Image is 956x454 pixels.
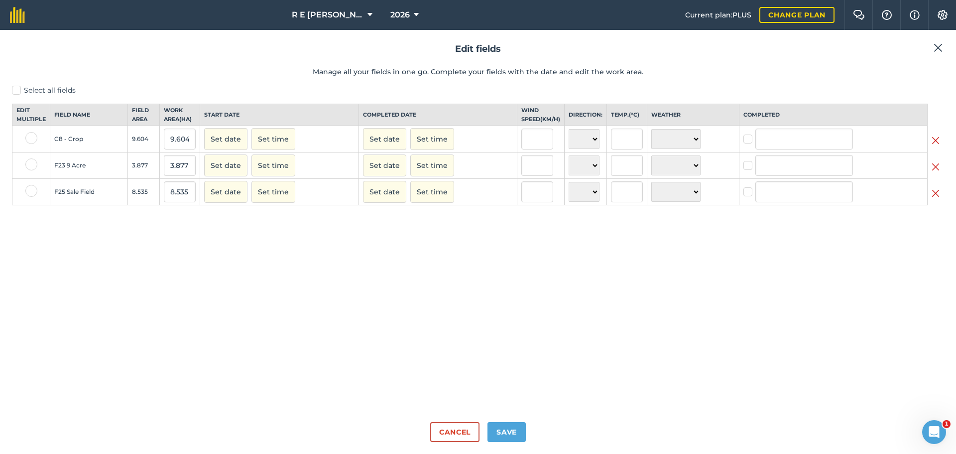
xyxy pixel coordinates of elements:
[932,187,940,199] img: svg+xml;base64,PHN2ZyB4bWxucz0iaHR0cDovL3d3dy53My5vcmcvMjAwMC9zdmciIHdpZHRoPSIyMiIgaGVpZ2h0PSIzMC...
[487,422,526,442] button: Save
[517,104,565,126] th: Wind speed ( km/h )
[50,152,128,179] td: F23 9 Acre
[739,104,928,126] th: Completed
[647,104,739,126] th: Weather
[128,126,160,152] td: 9.604
[607,104,647,126] th: Temp. ( ° C )
[10,7,25,23] img: fieldmargin Logo
[430,422,479,442] button: Cancel
[12,85,944,96] label: Select all fields
[50,126,128,152] td: C8 - Crop
[128,104,160,126] th: Field Area
[204,181,247,203] button: Set date
[50,179,128,205] td: F25 Sale Field
[204,128,247,150] button: Set date
[200,104,359,126] th: Start date
[251,181,295,203] button: Set time
[292,9,363,21] span: R E [PERSON_NAME]
[910,9,920,21] img: svg+xml;base64,PHN2ZyB4bWxucz0iaHR0cDovL3d3dy53My5vcmcvMjAwMC9zdmciIHdpZHRoPSIxNyIgaGVpZ2h0PSIxNy...
[363,181,406,203] button: Set date
[128,179,160,205] td: 8.535
[932,135,940,147] img: svg+xml;base64,PHN2ZyB4bWxucz0iaHR0cDovL3d3dy53My5vcmcvMjAwMC9zdmciIHdpZHRoPSIyMiIgaGVpZ2h0PSIzMC...
[251,154,295,176] button: Set time
[685,9,751,20] span: Current plan : PLUS
[853,10,865,20] img: Two speech bubbles overlapping with the left bubble in the forefront
[565,104,607,126] th: Direction:
[759,7,835,23] a: Change plan
[363,128,406,150] button: Set date
[204,154,247,176] button: Set date
[363,154,406,176] button: Set date
[12,42,944,56] h2: Edit fields
[943,420,951,428] span: 1
[50,104,128,126] th: Field name
[934,42,943,54] img: svg+xml;base64,PHN2ZyB4bWxucz0iaHR0cDovL3d3dy53My5vcmcvMjAwMC9zdmciIHdpZHRoPSIyMiIgaGVpZ2h0PSIzMC...
[128,152,160,179] td: 3.877
[410,128,454,150] button: Set time
[251,128,295,150] button: Set time
[410,154,454,176] button: Set time
[937,10,949,20] img: A cog icon
[881,10,893,20] img: A question mark icon
[12,66,944,77] p: Manage all your fields in one go. Complete your fields with the date and edit the work area.
[358,104,517,126] th: Completed date
[922,420,946,444] iframe: Intercom live chat
[932,161,940,173] img: svg+xml;base64,PHN2ZyB4bWxucz0iaHR0cDovL3d3dy53My5vcmcvMjAwMC9zdmciIHdpZHRoPSIyMiIgaGVpZ2h0PSIzMC...
[390,9,410,21] span: 2026
[410,181,454,203] button: Set time
[12,104,50,126] th: Edit multiple
[160,104,200,126] th: Work area ( Ha )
